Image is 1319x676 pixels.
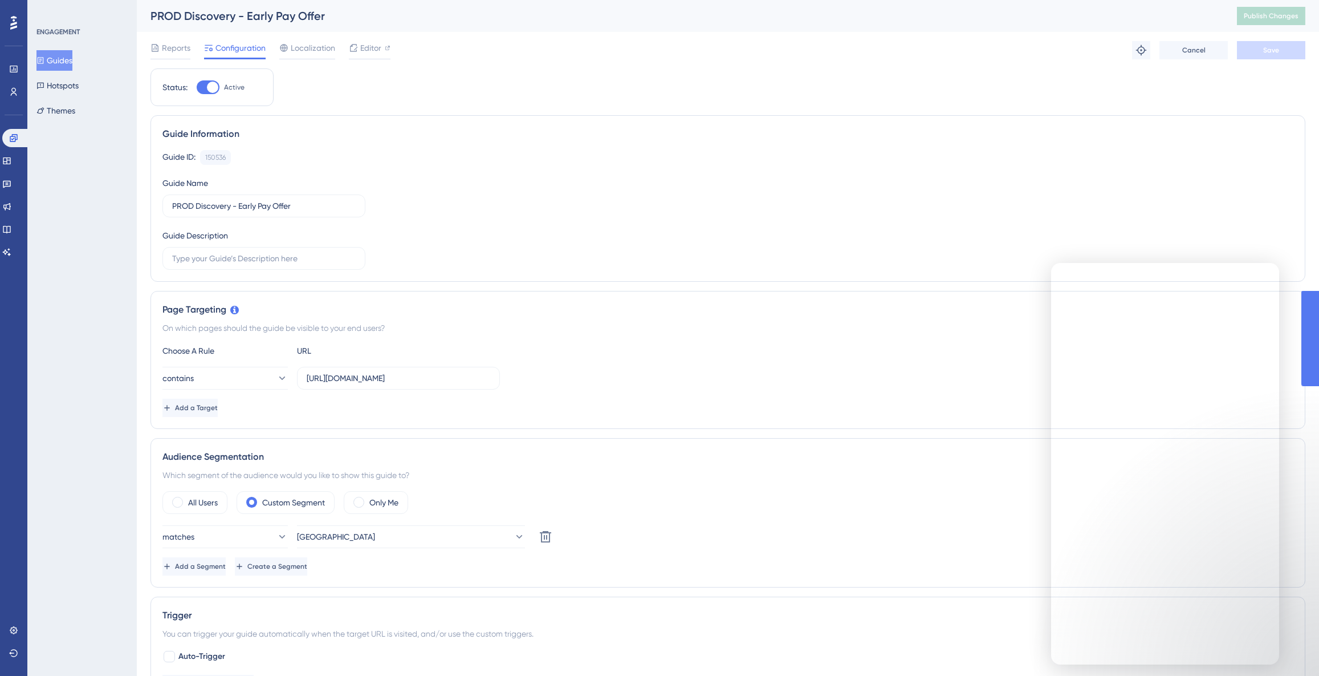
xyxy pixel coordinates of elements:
[162,321,1293,335] div: On which pages should the guide be visible to your end users?
[162,127,1293,141] div: Guide Information
[247,562,307,571] span: Create a Segment
[162,371,194,385] span: contains
[162,468,1293,482] div: Which segment of the audience would you like to show this guide to?
[1182,46,1206,55] span: Cancel
[178,650,225,663] span: Auto-Trigger
[162,450,1293,464] div: Audience Segmentation
[162,557,226,576] button: Add a Segment
[224,83,245,92] span: Active
[307,372,490,384] input: yourwebsite.com/path
[172,252,356,265] input: Type your Guide’s Description here
[175,562,226,571] span: Add a Segment
[1051,263,1279,665] iframe: Intercom live chat
[172,200,356,212] input: Type your Guide’s Name here
[369,496,398,509] label: Only Me
[36,100,75,121] button: Themes
[162,525,288,548] button: matches
[188,496,218,509] label: All Users
[1159,41,1228,59] button: Cancel
[1244,11,1298,21] span: Publish Changes
[215,41,266,55] span: Configuration
[162,399,218,417] button: Add a Target
[162,41,190,55] span: Reports
[162,176,208,190] div: Guide Name
[235,557,307,576] button: Create a Segment
[205,153,226,162] div: 150536
[297,525,525,548] button: [GEOGRAPHIC_DATA]
[36,75,79,96] button: Hotspots
[162,609,1293,622] div: Trigger
[162,229,228,242] div: Guide Description
[162,80,188,94] div: Status:
[162,150,196,165] div: Guide ID:
[36,50,72,71] button: Guides
[1271,631,1305,665] iframe: UserGuiding AI Assistant Launcher
[36,27,80,37] div: ENGAGEMENT
[162,367,288,390] button: contains
[360,41,381,55] span: Editor
[262,496,325,509] label: Custom Segment
[162,344,288,358] div: Choose A Rule
[162,303,1293,317] div: Page Targeting
[291,41,335,55] span: Localization
[297,344,422,358] div: URL
[175,403,218,412] span: Add a Target
[1237,41,1305,59] button: Save
[297,530,375,544] span: [GEOGRAPHIC_DATA]
[162,627,1293,641] div: You can trigger your guide automatically when the target URL is visited, and/or use the custom tr...
[162,530,194,544] span: matches
[1237,7,1305,25] button: Publish Changes
[1263,46,1279,55] span: Save
[150,8,1208,24] div: PROD Discovery - Early Pay Offer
